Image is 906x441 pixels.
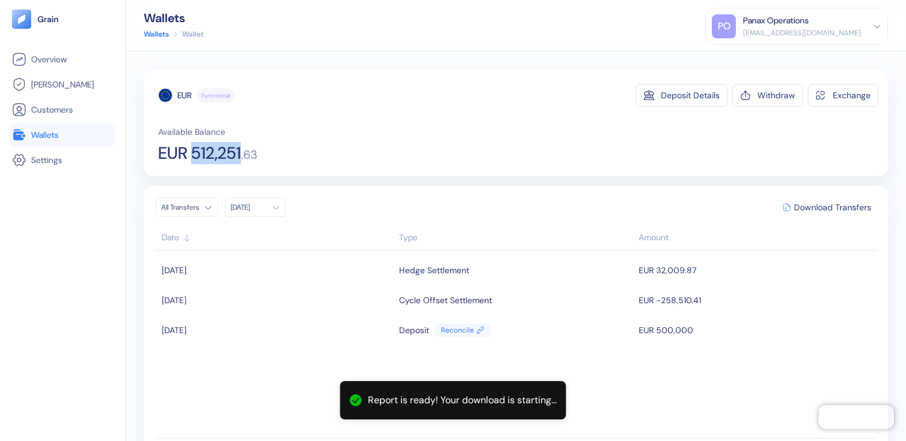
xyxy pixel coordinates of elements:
span: Overview [31,53,67,65]
span: Settings [31,154,62,166]
div: Wallets [144,12,204,24]
td: [DATE] [156,285,396,315]
span: Download Transfers [794,203,871,212]
div: Panax Operations [743,14,809,27]
button: Exchange [808,84,878,107]
div: PO [712,14,736,38]
a: Wallets [12,128,113,142]
div: Report is ready! Your download is starting... [368,393,557,407]
span: Wallets [31,129,59,141]
button: Withdraw [732,84,803,107]
div: Sort ascending [399,231,633,244]
a: Overview [12,52,113,67]
a: Wallets [144,29,169,40]
span: Functional [201,91,230,100]
td: [DATE] [156,315,396,345]
div: Sort ascending [162,231,393,244]
img: logo [37,15,59,23]
div: [DATE] [231,203,267,212]
span: [PERSON_NAME] [31,78,94,90]
div: Withdraw [757,91,795,99]
span: . 63 [241,149,257,161]
a: Reconcile [435,324,490,337]
td: EUR 500,000 [636,315,876,345]
div: Hedge Settlement [399,260,469,280]
div: Cycle Offset Settlement [399,290,492,310]
td: EUR 32,009.87 [636,255,876,285]
td: EUR -258,510.41 [636,285,876,315]
a: [PERSON_NAME] [12,77,113,92]
span: Customers [31,104,73,116]
a: Customers [12,102,113,117]
span: Available Balance [158,126,225,138]
div: Sort descending [639,231,870,244]
span: EUR 512,251 [158,145,241,162]
button: Deposit Details [636,84,727,107]
a: Settings [12,153,113,167]
button: Download Transfers [778,198,876,216]
td: [DATE] [156,255,396,285]
div: Deposit [399,320,429,340]
img: logo-tablet-V2.svg [12,10,31,29]
button: [DATE] [225,198,286,217]
iframe: Chatra live chat [819,405,894,429]
div: EUR [177,89,192,101]
div: Exchange [833,91,871,99]
div: [EMAIL_ADDRESS][DOMAIN_NAME] [743,28,861,38]
div: Deposit Details [661,91,720,99]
